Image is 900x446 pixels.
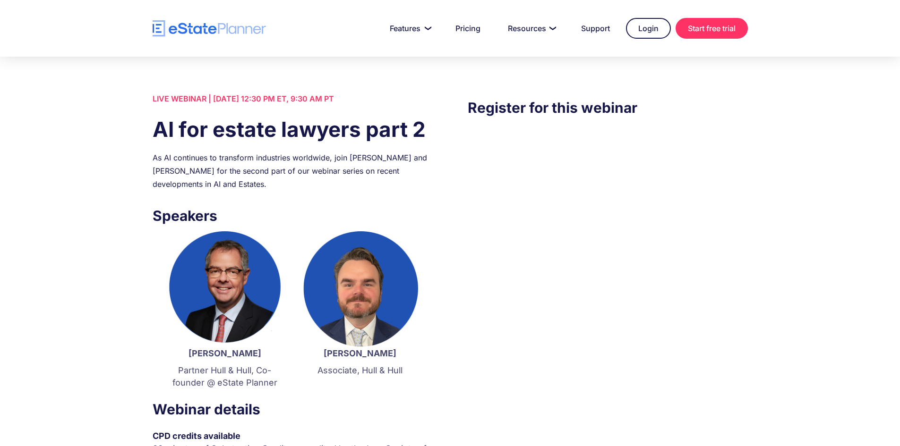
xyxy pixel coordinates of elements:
[153,92,432,105] div: LIVE WEBINAR | [DATE] 12:30 PM ET, 9:30 AM PT
[626,18,671,39] a: Login
[153,20,266,37] a: home
[153,431,240,441] strong: CPD credits available
[378,19,439,38] a: Features
[153,151,432,191] div: As AI continues to transform industries worldwide, join [PERSON_NAME] and [PERSON_NAME] for the s...
[189,348,261,358] strong: [PERSON_NAME]
[468,97,747,118] h3: Register for this webinar
[444,19,492,38] a: Pricing
[324,348,396,358] strong: [PERSON_NAME]
[167,364,283,389] p: Partner Hull & Hull, Co-founder @ eState Planner
[676,18,748,39] a: Start free trial
[570,19,621,38] a: Support
[153,115,432,144] h1: AI for estate lawyers part 2
[302,364,418,377] p: Associate, Hull & Hull
[497,19,565,38] a: Resources
[468,137,747,298] iframe: Form 0
[153,398,432,420] h3: Webinar details
[153,205,432,227] h3: Speakers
